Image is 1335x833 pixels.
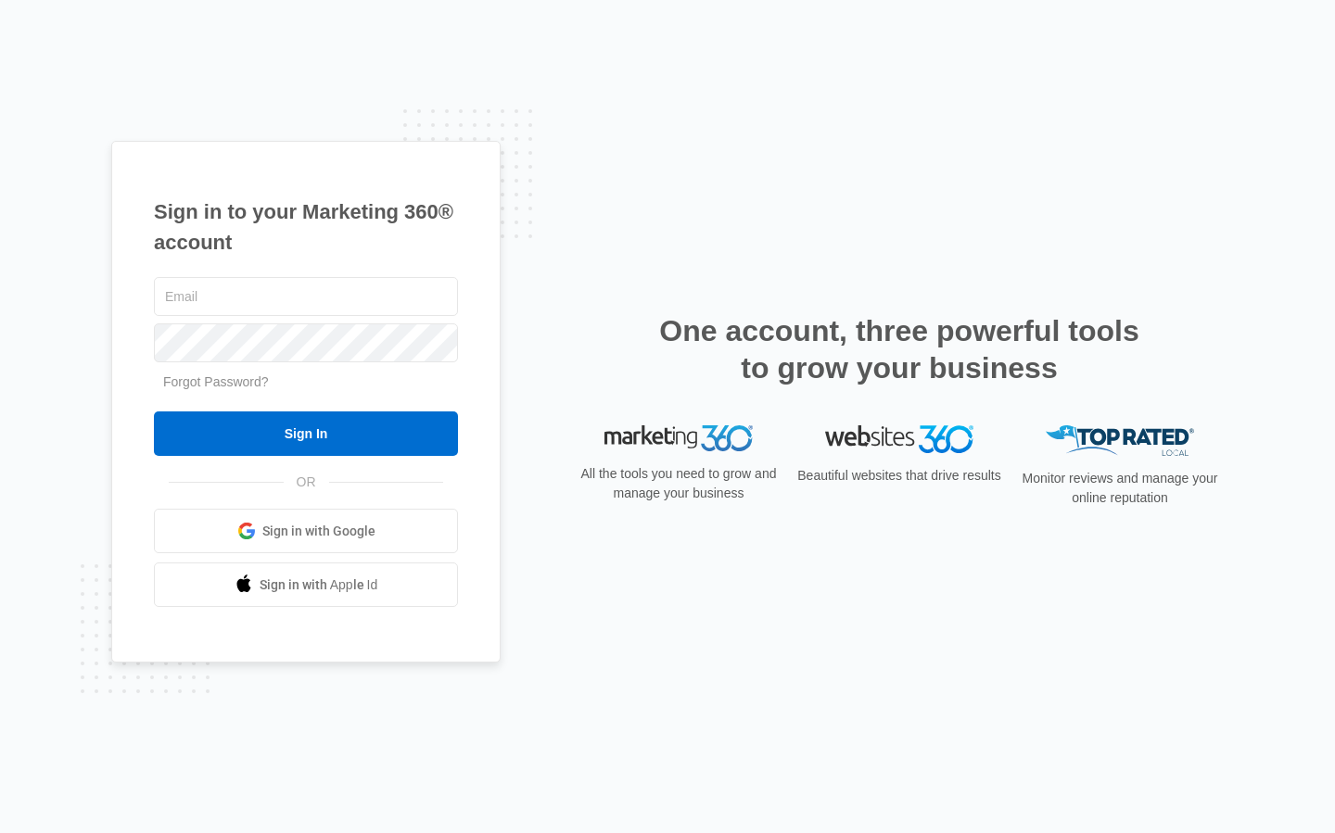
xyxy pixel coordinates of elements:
[825,425,973,452] img: Websites 360
[163,374,269,389] a: Forgot Password?
[154,196,458,258] h1: Sign in to your Marketing 360® account
[654,312,1145,386] h2: One account, three powerful tools to grow your business
[1016,469,1224,508] p: Monitor reviews and manage your online reputation
[262,522,375,541] span: Sign in with Google
[154,562,458,607] a: Sign in with Apple Id
[575,464,782,503] p: All the tools you need to grow and manage your business
[154,411,458,456] input: Sign In
[795,466,1003,486] p: Beautiful websites that drive results
[284,473,329,492] span: OR
[154,277,458,316] input: Email
[1046,425,1194,456] img: Top Rated Local
[154,509,458,553] a: Sign in with Google
[260,575,378,595] span: Sign in with Apple Id
[604,425,753,451] img: Marketing 360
